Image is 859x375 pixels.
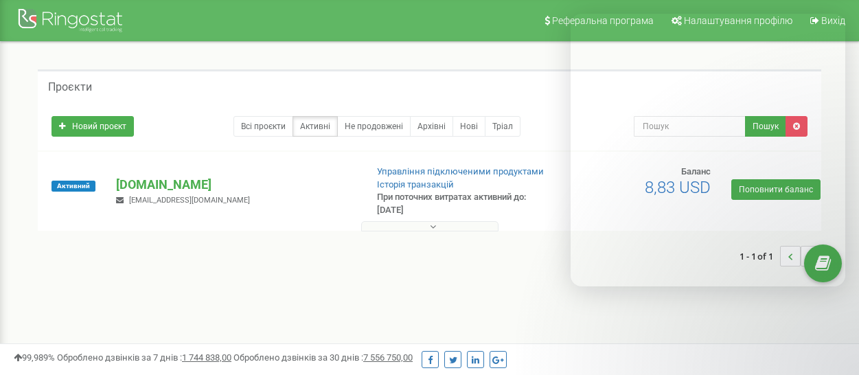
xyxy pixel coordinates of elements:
[233,116,293,137] a: Всі проєкти
[233,352,413,363] span: Оброблено дзвінків за 30 днів :
[14,352,55,363] span: 99,989%
[453,116,485,137] a: Нові
[57,352,231,363] span: Оброблено дзвінків за 7 днів :
[293,116,338,137] a: Активні
[485,116,520,137] a: Тріал
[377,179,454,190] a: Історія транзакцій
[363,352,413,363] u: 7 556 750,00
[129,196,250,205] span: [EMAIL_ADDRESS][DOMAIN_NAME]
[51,116,134,137] a: Новий проєкт
[377,191,551,216] p: При поточних витратах активний до: [DATE]
[51,181,95,192] span: Активний
[116,176,354,194] p: [DOMAIN_NAME]
[571,14,845,286] iframe: Intercom live chat
[48,81,92,93] h5: Проєкти
[552,15,654,26] span: Реферальна програма
[337,116,411,137] a: Не продовжені
[812,297,845,330] iframe: Intercom live chat
[410,116,453,137] a: Архівні
[377,166,544,177] a: Управління підключеними продуктами
[182,352,231,363] u: 1 744 838,00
